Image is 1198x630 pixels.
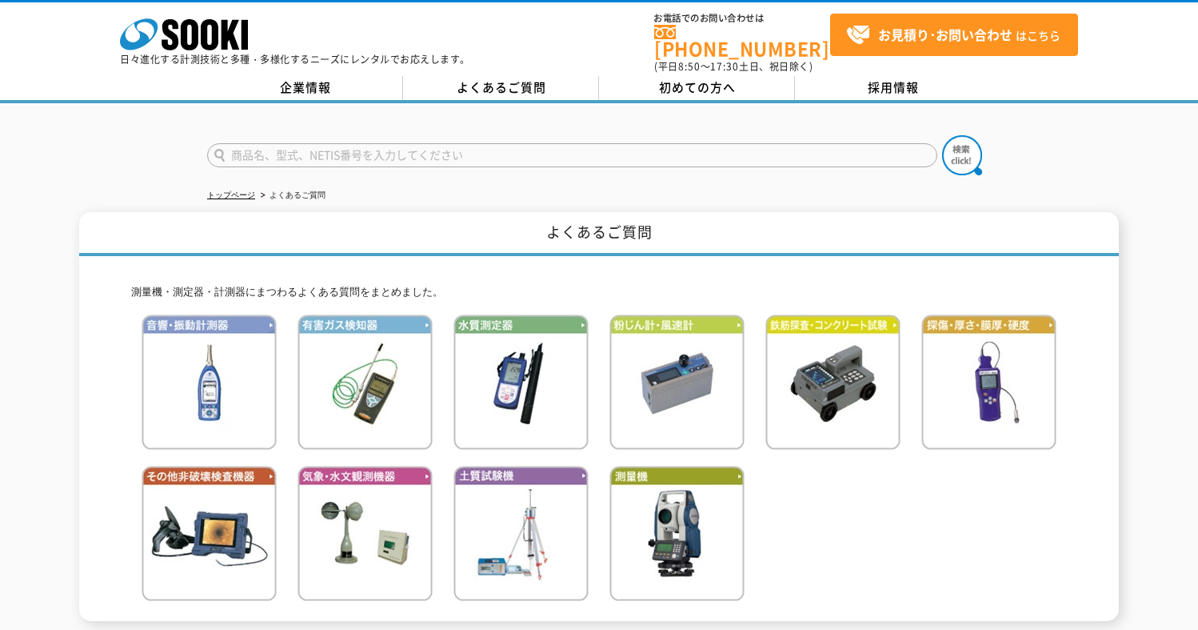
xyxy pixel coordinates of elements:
[678,59,701,74] span: 8:50
[795,76,991,100] a: 採用情報
[79,212,1119,256] h1: よくあるご質問
[659,78,736,96] span: 初めての方へ
[142,466,277,601] img: その他非破壊検査機器
[258,187,325,204] li: よくあるご質問
[298,315,433,450] img: 有害ガス検知器
[207,143,937,167] input: 商品名、型式、NETIS番号を入力してください
[453,315,589,450] img: 水質測定器
[207,76,403,100] a: 企業情報
[942,135,982,175] img: btn_search.png
[765,315,900,450] img: 鉄筋検査・コンクリート試験
[120,54,470,64] p: 日々進化する計測技術と多種・多様化するニーズにレンタルでお応えします。
[654,59,813,74] span: (平日 ～ 土日、祝日除く)
[298,466,433,601] img: 気象・水文観測機器
[654,14,830,23] span: お電話でのお問い合わせは
[403,76,599,100] a: よくあるご質問
[878,25,1012,44] strong: お見積り･お問い合わせ
[453,466,589,601] img: 土質試験機
[207,191,255,199] a: トップページ
[654,25,830,58] a: [PHONE_NUMBER]
[609,315,745,450] img: 粉じん計・風速計
[142,315,277,450] img: 音響・振動計測器
[830,14,1078,56] a: お見積り･お問い合わせはこちら
[710,59,739,74] span: 17:30
[921,315,1056,450] img: 探傷・厚さ・膜厚・硬度
[609,466,745,601] img: 測量機
[846,23,1060,47] span: はこちら
[599,76,795,100] a: 初めての方へ
[131,284,1067,301] p: 測量機・測定器・計測器にまつわるよくある質問をまとめました。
